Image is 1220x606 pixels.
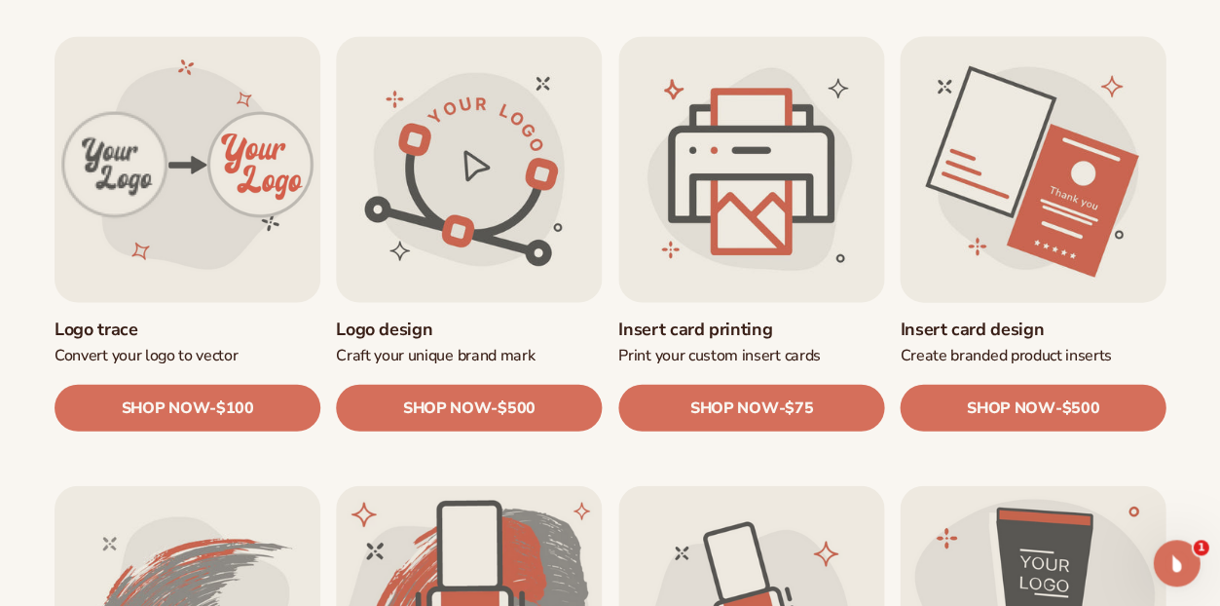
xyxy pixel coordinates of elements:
span: SHOP NOW [403,398,491,416]
a: Logo design [336,318,602,340]
a: Insert card design [900,318,1165,340]
iframe: Intercom live chat [1153,540,1200,587]
a: SHOP NOW- $500 [336,384,602,431]
span: SHOP NOW [966,398,1054,416]
a: Insert card printing [618,318,884,340]
span: $100 [216,398,254,417]
span: SHOP NOW [122,398,209,416]
span: $500 [498,398,536,417]
span: 1 [1193,540,1208,555]
a: SHOP NOW- $75 [618,384,884,431]
a: SHOP NOW- $100 [55,384,320,431]
span: SHOP NOW [689,398,777,416]
span: $75 [784,398,812,417]
span: $500 [1061,398,1099,417]
a: Logo trace [55,318,320,340]
a: SHOP NOW- $500 [900,384,1165,431]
